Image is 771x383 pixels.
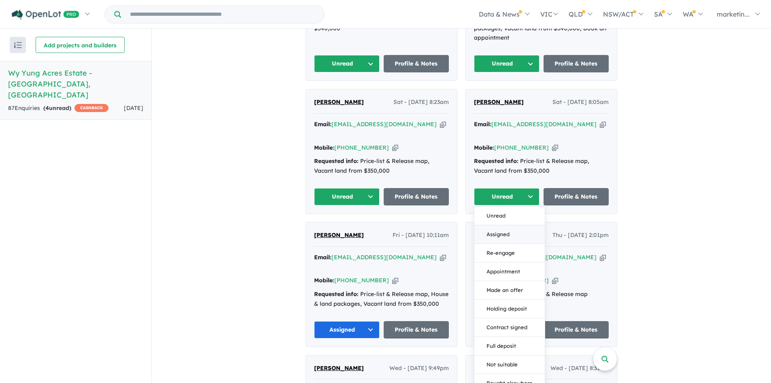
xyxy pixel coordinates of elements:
[384,188,449,205] a: Profile & Notes
[314,290,449,309] div: Price-list & Release map, House & land packages, Vacant land from $350,000
[74,104,108,112] span: CASHBACK
[474,97,524,107] a: [PERSON_NAME]
[544,321,609,339] a: Profile & Notes
[314,231,364,239] span: [PERSON_NAME]
[600,120,606,129] button: Copy
[314,364,364,373] a: [PERSON_NAME]
[474,121,491,128] strong: Email:
[314,121,331,128] strong: Email:
[314,364,364,372] span: [PERSON_NAME]
[474,98,524,106] span: [PERSON_NAME]
[314,188,380,205] button: Unread
[392,276,398,285] button: Copy
[393,231,449,240] span: Fri - [DATE] 10:11am
[544,188,609,205] a: Profile & Notes
[474,318,545,337] button: Contract signed
[544,55,609,72] a: Profile & Notes
[474,144,494,151] strong: Mobile:
[14,42,22,48] img: sort.svg
[474,262,545,281] button: Appointment
[552,144,558,152] button: Copy
[8,68,143,100] h5: Wy Yung Acres Estate - [GEOGRAPHIC_DATA] , [GEOGRAPHIC_DATA]
[314,144,334,151] strong: Mobile:
[440,253,446,262] button: Copy
[8,104,108,113] div: 87 Enquir ies
[334,144,389,151] a: [PHONE_NUMBER]
[552,231,609,240] span: Thu - [DATE] 2:01pm
[474,55,539,72] button: Unread
[36,37,125,53] button: Add projects and builders
[474,244,545,262] button: Re-engage
[314,290,359,298] strong: Requested info:
[314,97,364,107] a: [PERSON_NAME]
[123,6,323,23] input: Try estate name, suburb, builder or developer
[314,231,364,240] a: [PERSON_NAME]
[600,253,606,262] button: Copy
[314,98,364,106] span: [PERSON_NAME]
[474,157,609,176] div: Price-list & Release map, Vacant land from $350,000
[314,55,380,72] button: Unread
[314,277,334,284] strong: Mobile:
[474,207,545,225] button: Unread
[393,97,449,107] span: Sat - [DATE] 8:23am
[384,321,449,339] a: Profile & Notes
[552,276,558,285] button: Copy
[717,10,750,18] span: marketin...
[389,364,449,373] span: Wed - [DATE] 9:49pm
[334,277,389,284] a: [PHONE_NUMBER]
[474,225,545,244] button: Assigned
[474,188,539,205] button: Unread
[331,254,437,261] a: [EMAIL_ADDRESS][DOMAIN_NAME]
[45,104,49,112] span: 4
[474,355,545,374] button: Not suitable
[392,144,398,152] button: Copy
[494,144,549,151] a: [PHONE_NUMBER]
[474,337,545,355] button: Full deposit
[314,321,380,339] button: Assigned
[331,121,437,128] a: [EMAIL_ADDRESS][DOMAIN_NAME]
[440,120,446,129] button: Copy
[474,157,518,165] strong: Requested info:
[550,364,609,373] span: Wed - [DATE] 8:31am
[314,157,449,176] div: Price-list & Release map, Vacant land from $350,000
[314,254,331,261] strong: Email:
[474,300,545,318] button: Holding deposit
[124,104,143,112] span: [DATE]
[552,97,609,107] span: Sat - [DATE] 8:05am
[314,157,359,165] strong: Requested info:
[43,104,71,112] strong: ( unread)
[474,281,545,300] button: Made an offer
[491,121,597,128] a: [EMAIL_ADDRESS][DOMAIN_NAME]
[384,55,449,72] a: Profile & Notes
[12,10,79,20] img: Openlot PRO Logo White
